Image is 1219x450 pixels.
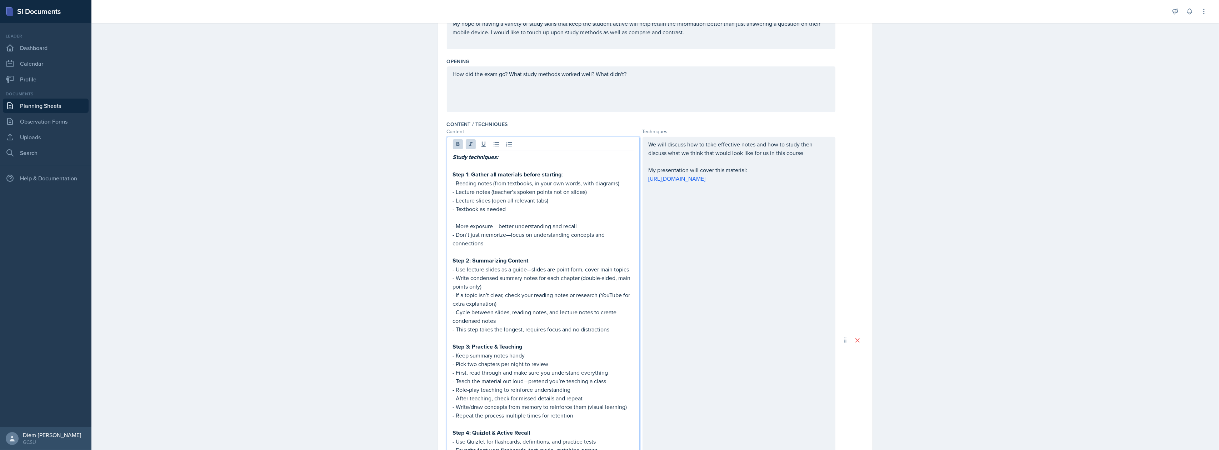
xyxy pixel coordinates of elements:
[453,222,634,230] p: - More exposure = better understanding and recall
[453,308,634,325] p: - Cycle between slides, reading notes, and lecture notes to create condensed notes
[3,56,89,71] a: Calendar
[23,431,81,439] div: Diem-[PERSON_NAME]
[453,385,634,394] p: - Role-play teaching to reinforce understanding
[3,130,89,144] a: Uploads
[453,256,529,265] strong: Step 2: Summarizing Content
[453,205,634,213] p: - Textbook as needed
[3,41,89,55] a: Dashboard
[453,429,530,437] strong: Step 4: Quizlet & Active Recall
[3,33,89,39] div: Leader
[453,351,634,360] p: - Keep summary notes handy
[453,170,634,179] p: :
[453,196,634,205] p: - Lecture slides (open all relevant tabs)
[649,166,829,174] p: My presentation will cover this material:
[453,368,634,377] p: - First, read through and make sure you understand everything
[453,360,634,368] p: - Pick two chapters per night to review
[453,187,634,196] p: - Lecture notes (teacher’s spoken points not on slides)
[453,170,562,179] strong: Step 1: Gather all materials before starting
[453,402,634,411] p: - Write/draw concepts from memory to reinforce them (visual learning)
[453,265,634,274] p: - Use lecture slides as a guide—slides are point form, cover main topics
[453,291,634,308] p: - If a topic isn’t clear, check your reading notes or research (YouTube for extra explanation)
[3,146,89,160] a: Search
[453,377,634,385] p: - Teach the material out loud—pretend you’re teaching a class
[453,153,499,161] em: Study techniques:
[23,439,81,446] div: GCSU
[453,70,829,78] p: How did the exam go? What study methods worked well? What didn't?
[3,99,89,113] a: Planning Sheets
[447,58,470,65] label: Opening
[643,128,835,135] div: Techniques
[3,114,89,129] a: Observation Forms
[649,175,706,182] a: [URL][DOMAIN_NAME]
[453,230,634,247] p: - Don’t just memorize—focus on understanding concepts and connections
[447,128,640,135] div: Content
[3,91,89,97] div: Documents
[3,171,89,185] div: Help & Documentation
[453,437,634,446] p: - Use Quizlet for flashcards, definitions, and practice tests
[453,325,634,334] p: - This step takes the longest, requires focus and no distractions
[453,411,634,420] p: - Repeat the process multiple times for retention
[453,19,829,36] p: My hope of having a variety of study skills that keep the student active will help retain the inf...
[447,121,508,128] label: Content / Techniques
[649,140,829,157] p: We will discuss how to take effective notes and how to study then discuss what we think that woul...
[3,72,89,86] a: Profile
[453,274,634,291] p: - Write condensed summary notes for each chapter (double-sided, main points only)
[453,179,634,187] p: - Reading notes (from textbooks, in your own words, with diagrams)
[453,394,634,402] p: - After teaching, check for missed details and repeat
[453,342,523,351] strong: Step 3: Practice & Teaching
